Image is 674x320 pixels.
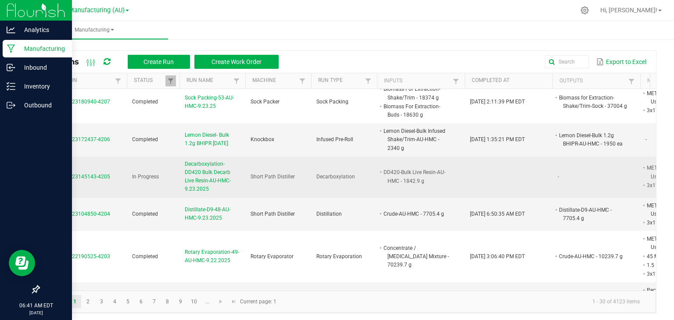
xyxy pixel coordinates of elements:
[215,295,227,308] a: Go to the next page
[108,295,121,308] a: Page 4
[316,174,355,180] span: Decarboxylation
[15,81,68,92] p: Inventory
[39,291,656,313] kendo-pager: Current page: 1
[44,174,110,180] span: MP-20250923145143-4205
[316,211,342,217] span: Distillation
[46,77,112,84] a: ExtractionSortable
[128,55,190,69] button: Create Run
[382,102,452,119] li: Biomass For Extraction-Buds - 18630 g
[579,6,590,14] div: Manage settings
[132,174,159,180] span: In Progress
[186,77,231,84] a: Run NameSortable
[282,295,647,309] kendo-pager-info: 1 - 30 of 4123 items
[174,295,187,308] a: Page 9
[470,136,525,142] span: [DATE] 1:35:21 PM EDT
[7,25,15,34] inline-svg: Analytics
[15,62,68,73] p: Inbound
[201,295,214,308] a: Page 11
[161,295,174,308] a: Page 8
[7,101,15,110] inline-svg: Outbound
[316,99,348,105] span: Sock Packing
[318,77,362,84] a: Run TypeSortable
[4,302,68,309] p: 06:41 AM EDT
[21,26,168,34] span: Manufacturing
[545,55,589,68] input: Search
[297,75,308,86] a: Filter
[4,309,68,316] p: [DATE]
[251,174,295,180] span: Short Path Distiller
[185,160,240,194] span: Decarboxylation-DD420 Bulk Decarb Live Resin-AU-HMC-9.23.2025
[50,7,125,14] span: Stash Manufacturing (AU)
[132,211,158,217] span: Completed
[382,244,452,270] li: Concentrate / [MEDICAL_DATA] Mixture - 70239.7 g
[135,295,147,308] a: Page 6
[7,82,15,91] inline-svg: Inventory
[594,54,649,69] button: Export to Excel
[230,298,237,305] span: Go to the last page
[558,93,627,110] li: Biomass for Extraction-Shake/Trim-Sock - 37004 g
[251,253,294,260] span: Rotary Evaporator
[470,99,525,105] span: [DATE] 2:11:39 PM EDT
[382,210,452,218] li: Crude-AU-HMC - 7705.4 g
[363,75,373,86] a: Filter
[470,253,525,260] span: [DATE] 3:06:40 PM EDT
[600,7,657,14] span: Hi, [PERSON_NAME]!
[470,211,525,217] span: [DATE] 6:50:35 AM EDT
[558,131,627,148] li: Lemon Diesel-Bulk 1.2g BHIPR-AU-HMC - 1950 ea
[185,248,240,265] span: Rotary Evaporation-49-AU-HMC-9.22.2025
[15,25,68,35] p: Analytics
[134,77,165,84] a: StatusSortable
[44,253,110,260] span: MP-20250922190525-4203
[188,295,201,308] a: Page 10
[212,58,262,65] span: Create Work Order
[217,298,224,305] span: Go to the next page
[382,85,452,102] li: Biomass For Extraction-Shake/Trim - 18374 g
[7,44,15,53] inline-svg: Manufacturing
[194,55,279,69] button: Create Work Order
[451,76,461,87] a: Filter
[227,295,240,308] a: Go to the last page
[558,252,627,261] li: Crude-AU-HMC - 10239.7 g
[252,77,297,84] a: MachineSortable
[185,131,240,148] span: Lemon Diesel- Bulk 1.2g BHIPR [DATE]
[132,99,158,105] span: Completed
[15,100,68,110] p: Outbound
[552,156,640,198] td: -
[7,63,15,72] inline-svg: Inbound
[251,99,280,105] span: Sock Packer
[185,94,240,110] span: Sock Packing-53-AU-HMC-9.23.25
[44,99,110,105] span: MP-20250923180940-4207
[82,295,94,308] a: Page 2
[46,54,285,69] div: All Runs
[44,211,110,217] span: MP-20250923104850-4204
[626,76,637,87] a: Filter
[316,253,362,260] span: Rotary Evaporation
[185,206,240,222] span: Distillate-D9-48-AU-HMC-9.23.2025
[15,43,68,54] p: Manufacturing
[143,58,174,65] span: Create Run
[21,21,168,39] a: Manufacturing
[132,253,158,260] span: Completed
[377,73,465,89] th: Inputs
[382,127,452,153] li: Lemon Diesel-Bulk Infused Shake/Trim-AU-HMC - 2340 g
[472,77,549,84] a: Completed AtSortable
[251,211,295,217] span: Short Path Distiller
[251,136,274,142] span: Knockbox
[231,75,242,86] a: Filter
[148,295,161,308] a: Page 7
[132,136,158,142] span: Completed
[558,206,627,223] li: Distillate-D9-AU-HMC - 7705.4 g
[44,136,110,142] span: MP-20250923172437-4206
[165,75,176,86] a: Filter
[95,295,108,308] a: Page 3
[552,73,640,89] th: Outputs
[113,75,123,86] a: Filter
[382,168,452,185] li: DD420-Bulk Live Resin-AU-HMC - 1842.9 g
[316,136,353,142] span: Infused Pre-Roll
[68,295,81,308] a: Page 1
[122,295,134,308] a: Page 5
[9,250,35,276] iframe: Resource center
